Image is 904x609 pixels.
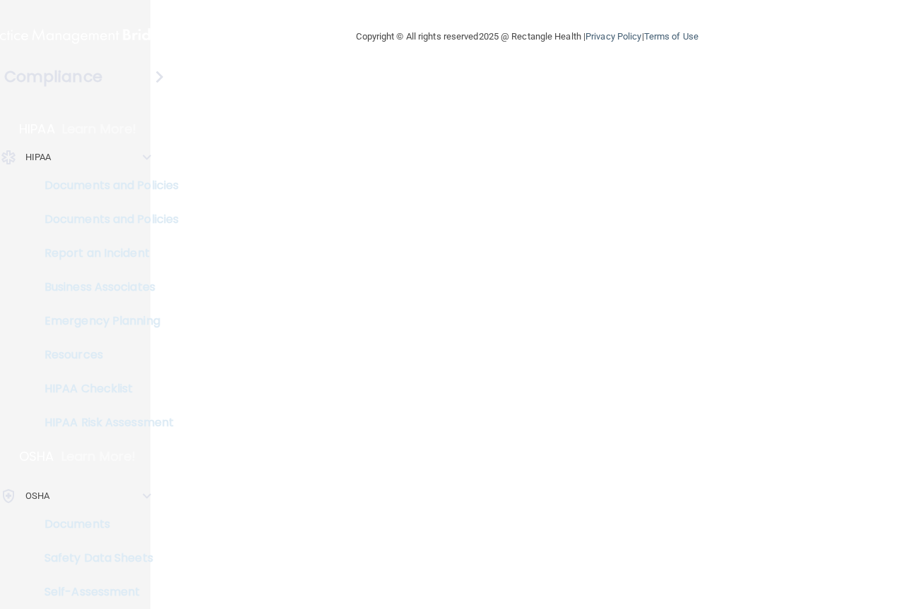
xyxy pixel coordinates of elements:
[9,314,202,328] p: Emergency Planning
[9,179,202,193] p: Documents and Policies
[62,121,137,138] p: Learn More!
[9,280,202,294] p: Business Associates
[9,348,202,362] p: Resources
[25,488,49,505] p: OSHA
[644,31,698,42] a: Terms of Use
[270,14,785,59] div: Copyright © All rights reserved 2025 @ Rectangle Health | |
[585,31,641,42] a: Privacy Policy
[9,212,202,227] p: Documents and Policies
[9,416,202,430] p: HIPAA Risk Assessment
[19,448,54,465] p: OSHA
[61,448,136,465] p: Learn More!
[9,517,202,531] p: Documents
[4,67,102,87] h4: Compliance
[9,551,202,565] p: Safety Data Sheets
[25,149,52,166] p: HIPAA
[9,246,202,260] p: Report an Incident
[19,121,55,138] p: HIPAA
[9,585,202,599] p: Self-Assessment
[9,382,202,396] p: HIPAA Checklist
